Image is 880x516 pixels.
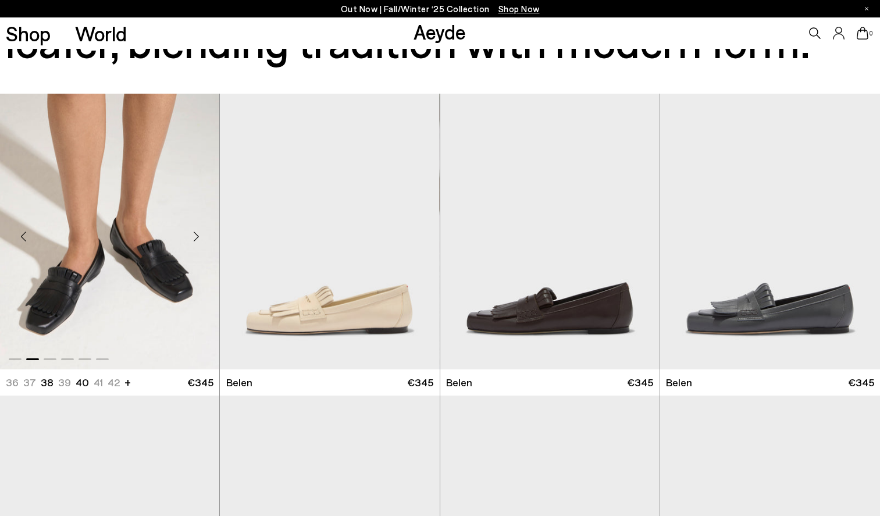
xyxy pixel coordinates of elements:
[414,19,466,44] a: Aeyde
[848,375,874,390] span: €345
[868,30,874,37] span: 0
[857,27,868,40] a: 0
[440,369,660,396] a: Belen €345
[179,219,213,254] div: Next slide
[6,219,41,254] div: Previous slide
[219,94,439,369] img: Belen Tassel Loafers
[666,375,692,390] span: Belen
[219,94,439,369] div: 3 / 6
[75,23,127,44] a: World
[124,374,131,390] li: +
[6,23,51,44] a: Shop
[41,375,54,390] li: 38
[627,375,653,390] span: €345
[220,94,439,369] a: 6 / 6 1 / 6 2 / 6 3 / 6 4 / 6 5 / 6 6 / 6 1 / 6 Next slide Previous slide
[226,375,252,390] span: Belen
[187,375,213,390] span: €345
[439,94,658,369] img: Belen Tassel Loafers
[439,94,658,369] div: 2 / 6
[660,369,880,396] a: Belen €345
[76,375,89,390] li: 40
[440,94,660,369] img: Belen Tassel Loafers
[341,2,540,16] p: Out Now | Fall/Winter ‘25 Collection
[498,3,540,14] span: Navigate to /collections/new-in
[220,94,439,369] img: Belen Tassel Loafers
[446,375,472,390] span: Belen
[660,94,880,369] img: Belen Tassel Loafers
[6,375,116,390] ul: variant
[407,375,433,390] span: €345
[220,94,439,369] div: 1 / 6
[220,369,439,396] a: Belen €345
